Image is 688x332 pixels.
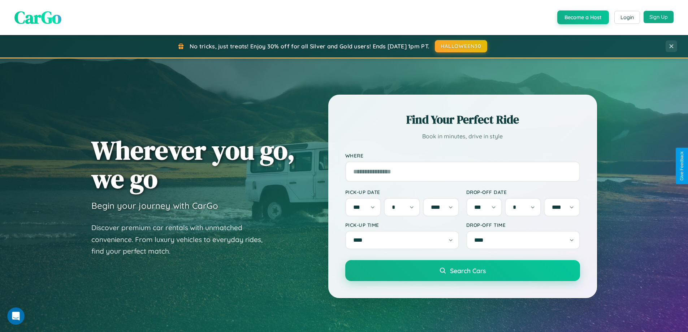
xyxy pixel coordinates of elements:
button: Login [614,11,640,24]
button: Search Cars [345,260,580,281]
label: Drop-off Date [466,189,580,195]
h1: Wherever you go, we go [91,136,295,193]
label: Where [345,152,580,159]
label: Drop-off Time [466,222,580,228]
h2: Find Your Perfect Ride [345,112,580,128]
label: Pick-up Time [345,222,459,228]
h3: Begin your journey with CarGo [91,200,218,211]
button: Sign Up [644,11,674,23]
span: Search Cars [450,267,486,275]
iframe: Intercom live chat [7,307,25,325]
span: CarGo [14,5,61,29]
span: No tricks, just treats! Enjoy 30% off for all Silver and Gold users! Ends [DATE] 1pm PT. [190,43,429,50]
label: Pick-up Date [345,189,459,195]
p: Discover premium car rentals with unmatched convenience. From luxury vehicles to everyday rides, ... [91,222,272,257]
p: Book in minutes, drive in style [345,131,580,142]
button: HALLOWEEN30 [435,40,487,52]
button: Become a Host [557,10,609,24]
div: Give Feedback [679,151,684,181]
